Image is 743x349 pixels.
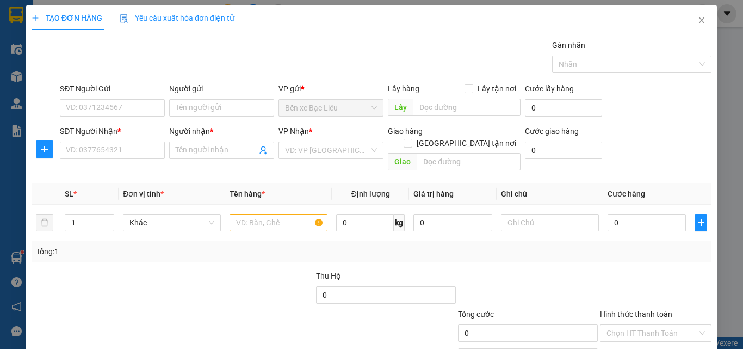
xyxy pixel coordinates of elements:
[686,5,717,36] button: Close
[497,183,603,205] th: Ghi chú
[278,83,383,95] div: VP gửi
[129,215,214,231] span: Khác
[169,125,274,137] div: Người nhận
[524,84,573,93] label: Cước lấy hàng
[458,310,494,319] span: Tổng cước
[600,310,672,319] label: Hình thức thanh toán
[388,99,413,116] span: Lấy
[36,214,53,231] button: delete
[120,14,234,22] span: Yêu cầu xuất hóa đơn điện tử
[60,125,165,137] div: SĐT Người Nhận
[524,142,602,159] input: Cước giao hàng
[32,14,39,22] span: plus
[417,153,520,170] input: Dọc đường
[36,246,288,258] div: Tổng: 1
[60,83,165,95] div: SĐT Người Gửi
[169,83,274,95] div: Người gửi
[285,100,377,116] span: Bến xe Bạc Liêu
[32,14,102,22] span: TẠO ĐƠN HÀNG
[5,24,207,38] li: 85 [PERSON_NAME]
[695,218,707,227] span: plus
[5,68,149,86] b: GỬI : Bến xe Bạc Liêu
[36,140,53,158] button: plus
[63,26,71,35] span: environment
[65,189,73,198] span: SL
[394,214,405,231] span: kg
[120,14,128,23] img: icon
[608,189,645,198] span: Cước hàng
[388,127,423,136] span: Giao hàng
[63,40,71,48] span: phone
[413,99,520,116] input: Dọc đường
[501,214,599,231] input: Ghi Chú
[351,189,389,198] span: Định lượng
[5,38,207,51] li: 02839.63.63.63
[413,214,492,231] input: 0
[259,146,268,155] span: user-add
[524,127,578,136] label: Cước giao hàng
[63,7,154,21] b: [PERSON_NAME]
[388,153,417,170] span: Giao
[413,189,454,198] span: Giá trị hàng
[36,145,53,154] span: plus
[278,127,309,136] span: VP Nhận
[552,41,585,50] label: Gán nhãn
[230,189,265,198] span: Tên hàng
[695,214,707,231] button: plus
[315,272,340,280] span: Thu Hộ
[123,189,164,198] span: Đơn vị tính
[697,16,706,25] span: close
[524,99,602,117] input: Cước lấy hàng
[412,137,520,149] span: [GEOGRAPHIC_DATA] tận nơi
[473,83,520,95] span: Lấy tận nơi
[230,214,327,231] input: VD: Bàn, Ghế
[388,84,419,93] span: Lấy hàng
